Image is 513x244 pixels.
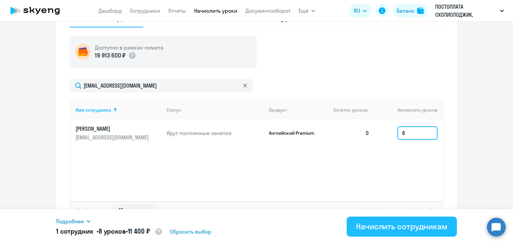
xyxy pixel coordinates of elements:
a: Начислить уроки [194,7,237,14]
td: 0 [328,119,375,147]
div: Баланс [397,7,414,15]
span: Остаток уроков [333,107,368,113]
img: wallet-circle.png [75,44,91,60]
span: Ещё [299,7,309,15]
div: Продукт [269,107,328,113]
a: Сотрудники [130,7,160,14]
input: Поиск по имени, email, продукту или статусу [69,79,252,92]
p: [EMAIL_ADDRESS][DOMAIN_NAME] [75,134,150,141]
button: Начислить сотрудникам [347,217,457,237]
div: Остаток уроков [333,107,375,113]
span: Сбросить выбор [170,228,211,236]
img: balance [417,7,424,14]
a: Документооборот [245,7,291,14]
p: ПОСТОПЛАТА СКОЛИОЛОДЖИК, СКОЛИОЛОДЖИК.РУ, ООО [435,3,497,19]
button: Балансbalance [393,4,428,17]
button: RU [349,4,371,17]
span: 8 уроков [99,227,126,235]
p: Английский Premium [269,130,319,136]
a: Отчеты [168,7,186,14]
a: [PERSON_NAME][EMAIL_ADDRESS][DOMAIN_NAME] [75,125,161,141]
div: Статус [167,107,181,113]
button: Ещё [299,4,315,17]
div: Статус [167,107,264,113]
h5: 1 сотрудник • • [56,227,163,237]
div: Продукт [269,107,287,113]
h5: Доступно в рамках лимита [95,44,163,51]
div: Имя сотрудника [75,107,111,113]
span: Подробнее [56,217,84,225]
th: Начислить уроков [375,101,443,119]
div: Начислить сотрудникам [356,221,448,232]
button: ПОСТОПЛАТА СКОЛИОЛОДЖИК, СКОЛИОЛОДЖИК.РУ, ООО [432,3,507,19]
div: Имя сотрудника [75,107,161,113]
span: 1 - 1 из 1 сотрудника [362,208,403,214]
p: 19 913 600 ₽ [95,51,126,60]
span: 11 400 ₽ [128,227,150,235]
span: Отображать по: [77,208,111,214]
p: Идут постоянные занятия [167,129,264,137]
p: [PERSON_NAME] [75,125,150,132]
a: Дашборд [99,7,122,14]
span: RU [354,7,360,15]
